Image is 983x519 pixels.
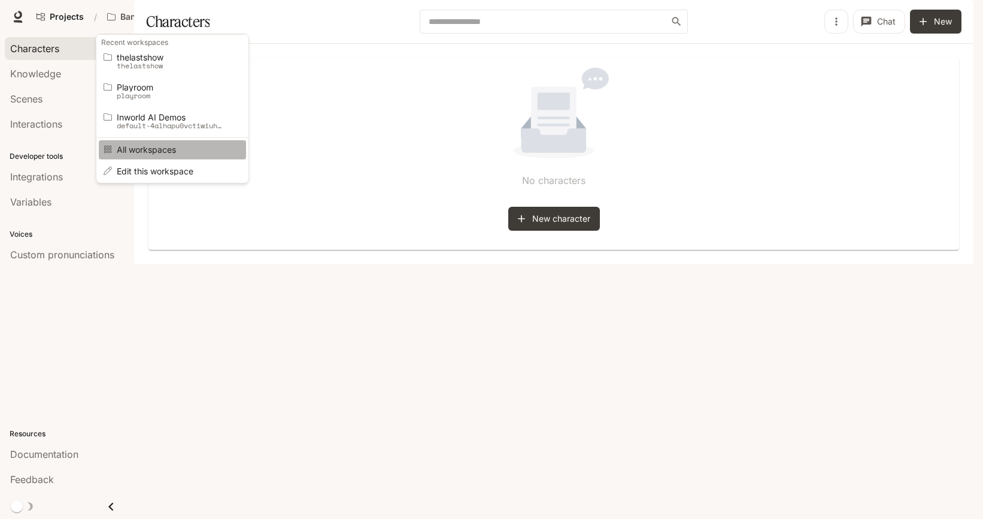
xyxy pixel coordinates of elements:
[117,113,224,122] span: Inworld AI Demos
[117,167,224,176] span: Edit this workspace
[117,53,224,62] span: thelastshow
[117,62,224,70] p: thelastshow
[117,92,224,100] p: playroom
[99,140,246,159] a: All workspaces
[117,83,224,92] span: Playroom
[99,162,246,180] a: All workspaces
[117,145,224,154] span: All workspaces
[117,122,224,130] p: default-4alhapu0vctiwiuh1ebeug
